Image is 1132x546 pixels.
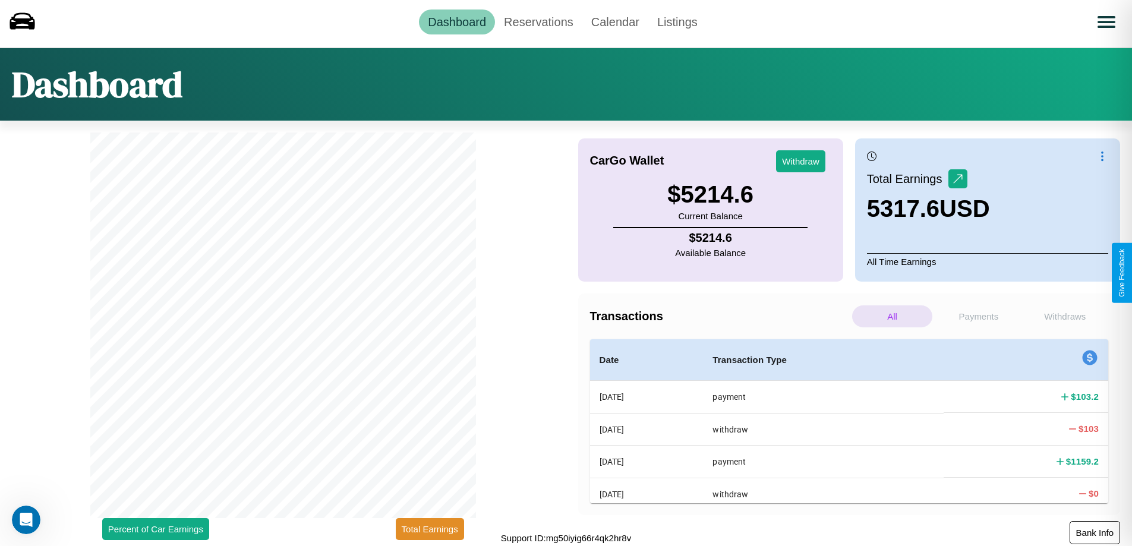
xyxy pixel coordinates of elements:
[1071,390,1099,403] h4: $ 103.2
[703,478,944,510] th: withdraw
[590,478,704,510] th: [DATE]
[1079,422,1099,435] h4: $ 103
[852,305,932,327] p: All
[590,310,849,323] h4: Transactions
[776,150,825,172] button: Withdraw
[495,10,582,34] a: Reservations
[590,446,704,478] th: [DATE]
[1118,249,1126,297] div: Give Feedback
[703,413,944,445] th: withdraw
[1025,305,1105,327] p: Withdraws
[582,10,648,34] a: Calendar
[501,530,631,546] p: Support ID: mg50iyig66r4qk2hr8v
[675,231,746,245] h4: $ 5214.6
[867,253,1108,270] p: All Time Earnings
[590,381,704,414] th: [DATE]
[675,245,746,261] p: Available Balance
[590,154,664,168] h4: CarGo Wallet
[648,10,707,34] a: Listings
[867,195,990,222] h3: 5317.6 USD
[703,381,944,414] th: payment
[102,518,209,540] button: Percent of Car Earnings
[12,60,182,109] h1: Dashboard
[1090,5,1123,39] button: Open menu
[396,518,464,540] button: Total Earnings
[938,305,1019,327] p: Payments
[419,10,495,34] a: Dashboard
[667,181,753,208] h3: $ 5214.6
[667,208,753,224] p: Current Balance
[12,506,40,534] iframe: Intercom live chat
[867,168,948,190] p: Total Earnings
[590,413,704,445] th: [DATE]
[600,353,694,367] h4: Date
[1066,455,1099,468] h4: $ 1159.2
[703,446,944,478] th: payment
[712,353,934,367] h4: Transaction Type
[1070,521,1120,544] button: Bank Info
[1089,487,1099,500] h4: $ 0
